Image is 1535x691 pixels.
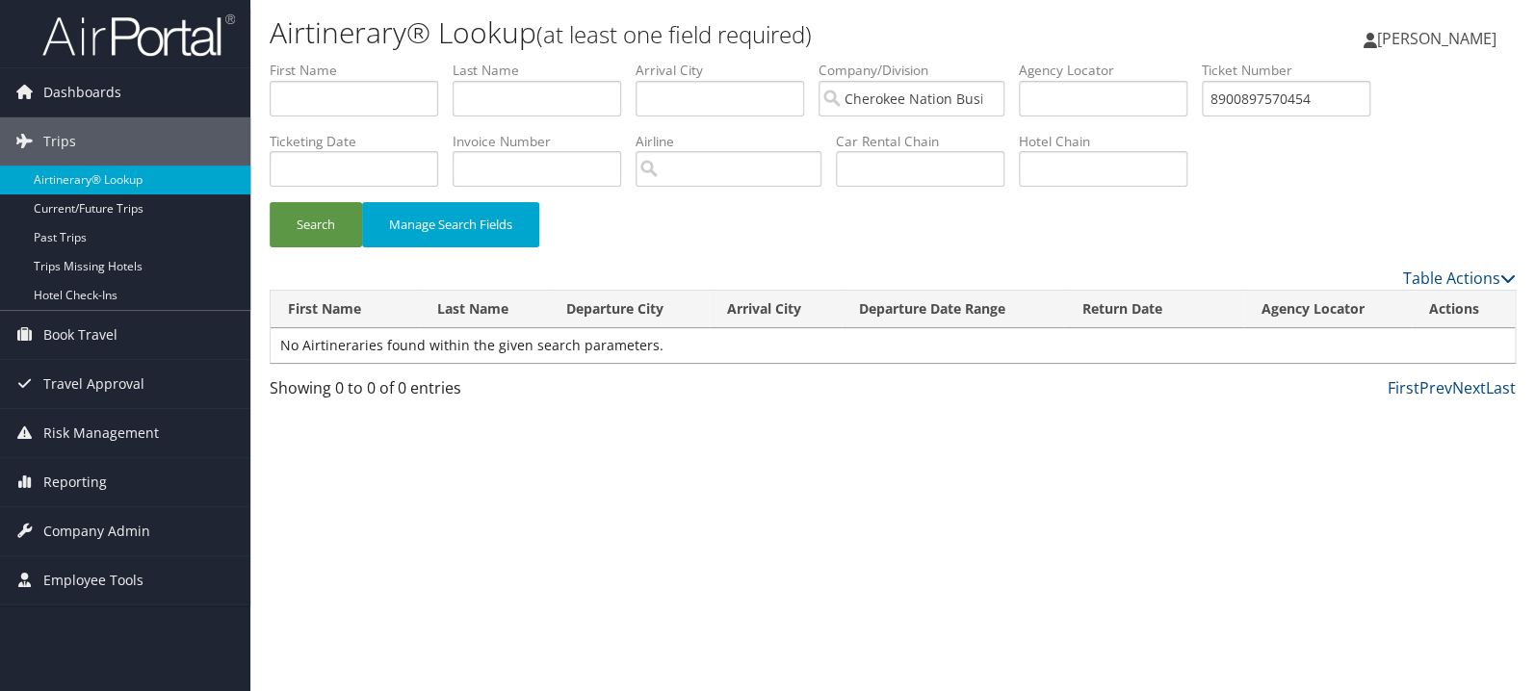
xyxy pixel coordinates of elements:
div: Showing 0 to 0 of 0 entries [270,376,559,409]
td: No Airtineraries found within the given search parameters. [271,328,1515,363]
span: [PERSON_NAME] [1377,28,1496,49]
a: First [1388,377,1419,398]
th: Arrival City: activate to sort column ascending [709,291,842,328]
span: Employee Tools [43,556,143,604]
span: Travel Approval [43,360,144,408]
label: Hotel Chain [1019,132,1202,151]
th: Agency Locator: activate to sort column ascending [1244,291,1412,328]
img: airportal-logo.png [42,13,235,58]
span: Dashboards [43,68,121,116]
a: [PERSON_NAME] [1364,10,1516,67]
a: Last [1486,377,1516,398]
button: Manage Search Fields [362,202,539,247]
th: Actions [1412,291,1515,328]
label: Company/Division [819,61,1019,80]
label: Invoice Number [453,132,636,151]
label: Last Name [453,61,636,80]
th: Return Date: activate to sort column ascending [1064,291,1243,328]
th: Departure City: activate to sort column ascending [549,291,710,328]
a: Table Actions [1403,268,1516,289]
label: Arrival City [636,61,819,80]
span: Reporting [43,458,107,506]
th: First Name: activate to sort column ascending [271,291,420,328]
label: Ticket Number [1202,61,1385,80]
span: Trips [43,117,76,166]
a: Prev [1419,377,1452,398]
small: (at least one field required) [536,18,812,50]
a: Next [1452,377,1486,398]
label: Car Rental Chain [836,132,1019,151]
label: Ticketing Date [270,132,453,151]
label: Agency Locator [1019,61,1202,80]
span: Company Admin [43,507,150,555]
h1: Airtinerary® Lookup [270,13,1101,53]
button: Search [270,202,362,247]
th: Departure Date Range: activate to sort column ascending [842,291,1064,328]
label: First Name [270,61,453,80]
th: Last Name: activate to sort column ascending [420,291,549,328]
span: Book Travel [43,311,117,359]
label: Airline [636,132,836,151]
span: Risk Management [43,409,159,457]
